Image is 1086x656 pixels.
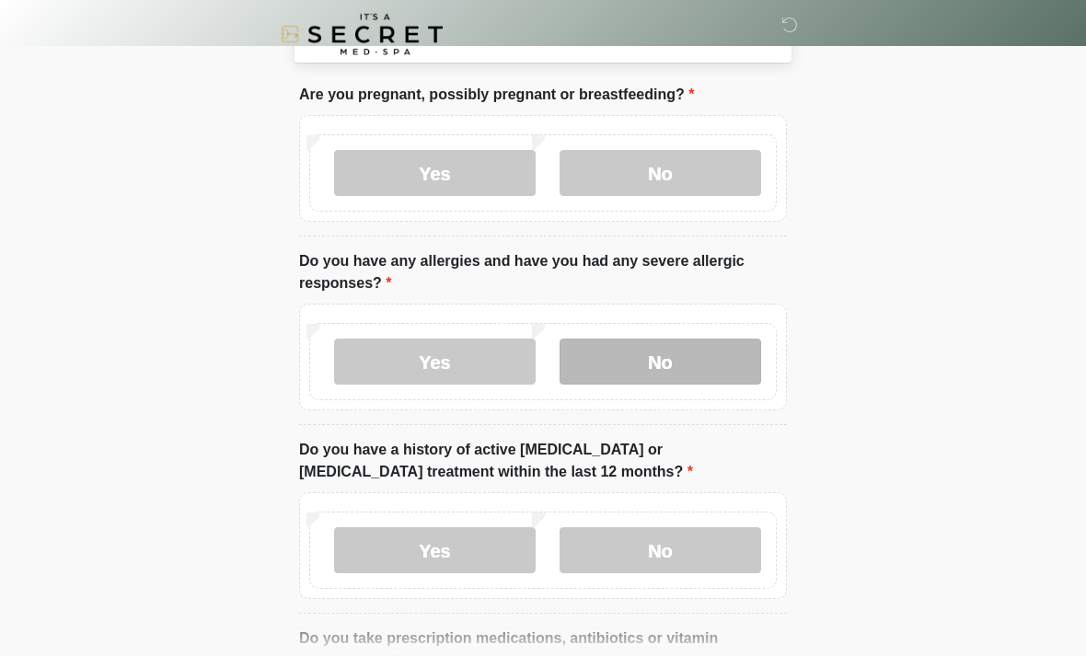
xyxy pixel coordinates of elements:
label: Yes [334,151,536,197]
label: No [560,151,761,197]
label: Yes [334,528,536,574]
label: No [560,340,761,386]
label: Yes [334,340,536,386]
label: Do you have a history of active [MEDICAL_DATA] or [MEDICAL_DATA] treatment within the last 12 mon... [299,440,787,484]
label: Do you have any allergies and have you had any severe allergic responses? [299,251,787,295]
img: It's A Secret Med Spa Logo [281,14,443,55]
label: No [560,528,761,574]
label: Are you pregnant, possibly pregnant or breastfeeding? [299,85,694,107]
